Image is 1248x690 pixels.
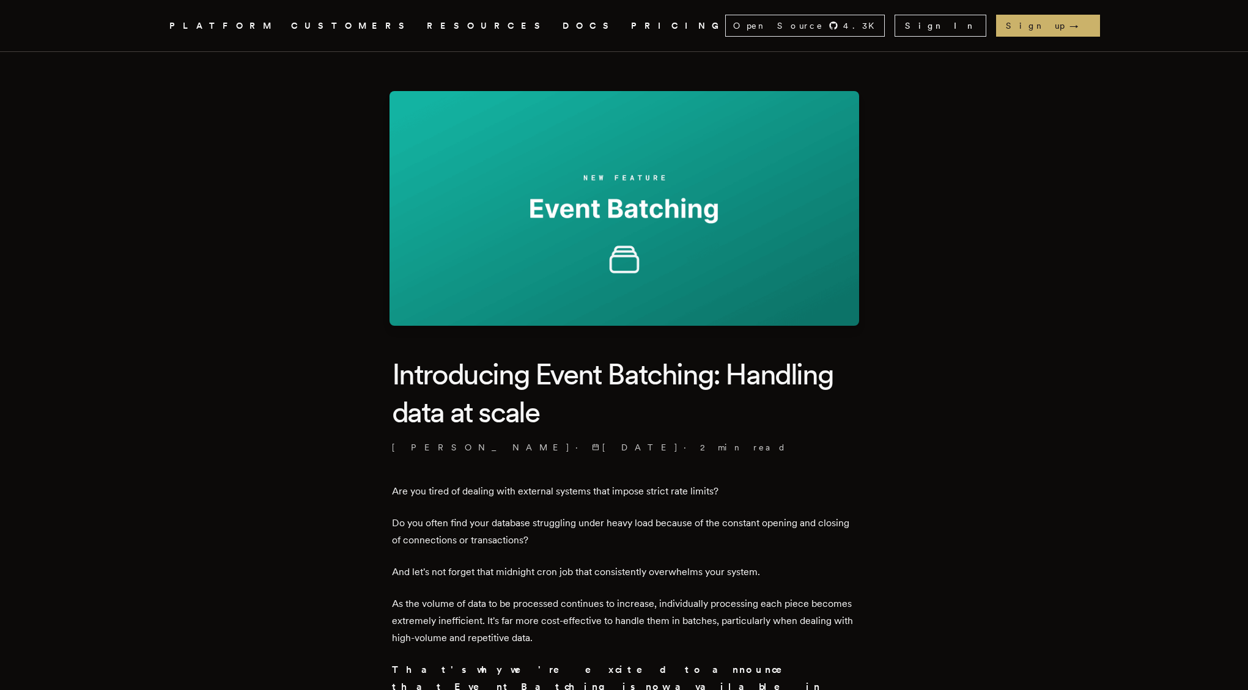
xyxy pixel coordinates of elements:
[427,18,548,34] button: RESOURCES
[996,15,1100,37] a: Sign up
[169,18,276,34] button: PLATFORM
[843,20,882,32] span: 4.3 K
[392,355,857,431] h1: Introducing Event Batching: Handling data at scale
[733,20,824,32] span: Open Source
[392,441,857,453] p: · ·
[392,441,570,453] a: [PERSON_NAME]
[895,15,986,37] a: Sign In
[700,441,786,453] span: 2 min read
[392,563,857,581] p: And let's not forget that midnight cron job that consistently overwhelms your system.
[392,515,857,549] p: Do you often find your database struggling under heavy load because of the constant opening and c...
[631,18,725,34] a: PRICING
[390,91,859,326] img: Featured image for Introducing Event Batching: Handling data at scale blog post
[1069,20,1090,32] span: →
[392,595,857,647] p: As the volume of data to be processed continues to increase, individually processing each piece b...
[563,18,616,34] a: DOCS
[392,483,857,500] p: Are you tired of dealing with external systems that impose strict rate limits?
[592,441,679,453] span: [DATE]
[291,18,412,34] a: CUSTOMERS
